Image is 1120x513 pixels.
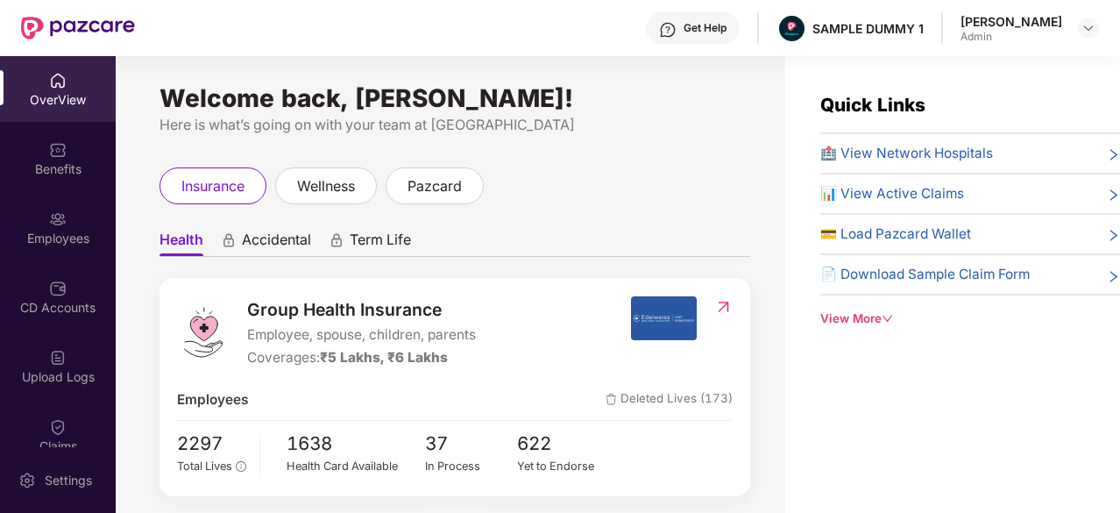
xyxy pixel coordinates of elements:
[39,472,97,489] div: Settings
[1107,267,1120,285] span: right
[49,418,67,436] img: svg+xml;base64,PHN2ZyBpZD0iQ2xhaW0iIHhtbG5zPSJodHRwOi8vd3d3LnczLm9yZy8yMDAwL3N2ZyIgd2lkdGg9IjIwIi...
[684,21,727,35] div: Get Help
[820,310,1120,328] div: View More
[820,264,1030,285] span: 📄 Download Sample Claim Form
[350,231,411,256] span: Term Life
[329,232,344,248] div: animation
[408,175,462,197] span: pazcard
[961,30,1062,44] div: Admin
[287,430,425,459] span: 1638
[820,183,964,204] span: 📊 View Active Claims
[242,231,311,256] span: Accidental
[177,306,230,359] img: logo
[714,298,733,316] img: RedirectIcon
[21,17,135,39] img: New Pazcare Logo
[820,224,971,245] span: 💳 Load Pazcard Wallet
[181,175,245,197] span: insurance
[606,394,617,405] img: deleteIcon
[297,175,355,197] span: wellness
[961,13,1062,30] div: [PERSON_NAME]
[425,458,518,475] div: In Process
[177,389,248,410] span: Employees
[247,324,476,346] span: Employee, spouse, children, parents
[49,141,67,159] img: svg+xml;base64,PHN2ZyBpZD0iQmVuZWZpdHMiIHhtbG5zPSJodHRwOi8vd3d3LnczLm9yZy8yMDAwL3N2ZyIgd2lkdGg9Ij...
[159,91,750,105] div: Welcome back, [PERSON_NAME]!
[49,210,67,228] img: svg+xml;base64,PHN2ZyBpZD0iRW1wbG95ZWVzIiB4bWxucz0iaHR0cDovL3d3dy53My5vcmcvMjAwMC9zdmciIHdpZHRoPS...
[820,94,925,116] span: Quick Links
[159,114,750,136] div: Here is what’s going on with your team at [GEOGRAPHIC_DATA]
[49,280,67,297] img: svg+xml;base64,PHN2ZyBpZD0iQ0RfQWNjb3VudHMiIGRhdGEtbmFtZT0iQ0QgQWNjb3VudHMiIHhtbG5zPSJodHRwOi8vd3...
[1107,187,1120,204] span: right
[820,143,993,164] span: 🏥 View Network Hospitals
[247,347,476,368] div: Coverages:
[882,313,893,324] span: down
[287,458,425,475] div: Health Card Available
[631,296,697,340] img: insurerIcon
[49,72,67,89] img: svg+xml;base64,PHN2ZyBpZD0iSG9tZSIgeG1sbnM9Imh0dHA6Ly93d3cudzMub3JnLzIwMDAvc3ZnIiB3aWR0aD0iMjAiIG...
[236,461,245,471] span: info-circle
[1081,21,1095,35] img: svg+xml;base64,PHN2ZyBpZD0iRHJvcGRvd24tMzJ4MzIiIHhtbG5zPSJodHRwOi8vd3d3LnczLm9yZy8yMDAwL3N2ZyIgd2...
[221,232,237,248] div: animation
[517,430,610,459] span: 622
[159,231,203,256] span: Health
[606,389,733,410] span: Deleted Lives (173)
[18,472,36,489] img: svg+xml;base64,PHN2ZyBpZD0iU2V0dGluZy0yMHgyMCIgeG1sbnM9Imh0dHA6Ly93d3cudzMub3JnLzIwMDAvc3ZnIiB3aW...
[779,16,805,41] img: Pazcare_Alternative_logo-01-01.png
[812,20,924,37] div: SAMPLE DUMMY 1
[177,460,232,473] span: Total Lives
[177,430,246,459] span: 2297
[425,430,518,459] span: 37
[49,349,67,367] img: svg+xml;base64,PHN2ZyBpZD0iVXBsb2FkX0xvZ3MiIGRhdGEtbmFtZT0iVXBsb2FkIExvZ3MiIHhtbG5zPSJodHRwOi8vd3...
[1107,146,1120,164] span: right
[1107,227,1120,245] span: right
[517,458,610,475] div: Yet to Endorse
[659,21,677,39] img: svg+xml;base64,PHN2ZyBpZD0iSGVscC0zMngzMiIgeG1sbnM9Imh0dHA6Ly93d3cudzMub3JnLzIwMDAvc3ZnIiB3aWR0aD...
[247,296,476,323] span: Group Health Insurance
[320,349,448,366] span: ₹5 Lakhs, ₹6 Lakhs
